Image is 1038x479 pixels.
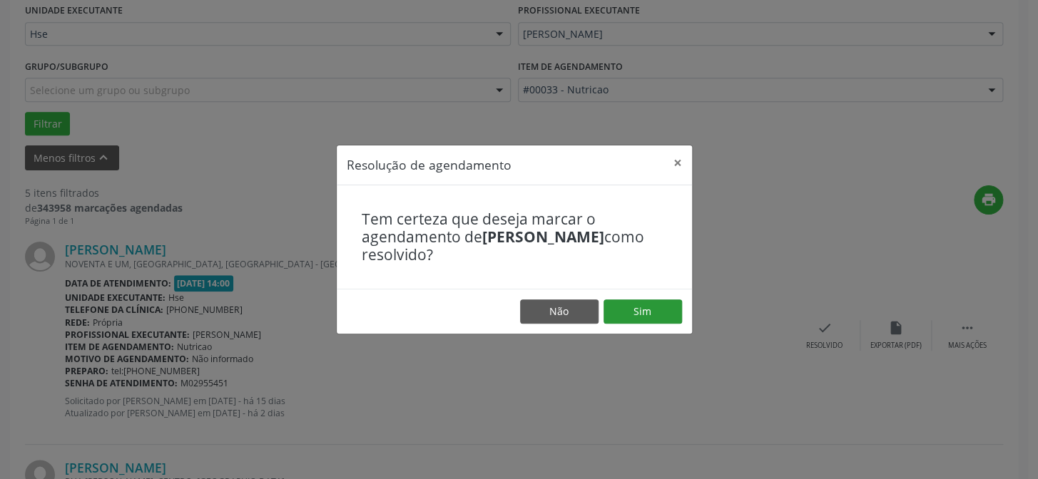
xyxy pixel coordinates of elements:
button: Não [520,299,599,324]
button: Sim [604,299,682,324]
b: [PERSON_NAME] [482,227,604,247]
h4: Tem certeza que deseja marcar o agendamento de como resolvido? [362,210,667,264]
h5: Resolução de agendamento [347,155,512,174]
button: Close [663,145,692,180]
